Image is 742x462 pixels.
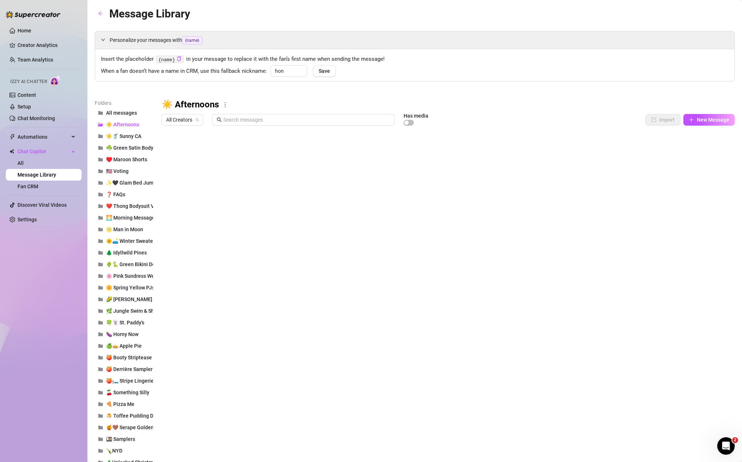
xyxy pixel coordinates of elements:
[17,131,69,143] span: Automations
[50,75,61,86] img: AI Chatter
[106,215,157,221] span: 🌅 Morning Messages
[98,390,103,395] span: folder
[106,203,158,209] span: ❤️ Thong Bodysuit Vid
[110,36,729,44] span: Personalize your messages with
[98,250,103,255] span: folder
[98,215,103,220] span: folder
[109,5,190,22] article: Message Library
[404,114,428,118] article: Has media
[106,168,129,174] span: 🇺🇸 Voting
[717,437,735,455] iframe: Intercom live chat
[98,437,103,442] span: folder
[95,363,153,375] button: 🍑 Derrière Sampler
[106,145,178,151] span: ☘️ Green Satin Bodysuit Nudes
[222,102,228,108] span: more
[95,247,153,258] button: 🌲 Idyllwild Pines
[98,378,103,383] span: folder
[106,296,152,302] span: 🌽 [PERSON_NAME]
[106,331,138,337] span: 🍆 Horny Now
[95,410,153,422] button: 🍮 Toffee Pudding Dessert
[162,99,219,111] h3: ☀️ Afternoons
[95,235,153,247] button: 🌞🛋️ Winter Sweater Sunbask
[17,172,56,178] a: Message Library
[106,191,125,197] span: ❓ FAQs
[98,192,103,197] span: folder
[95,352,153,363] button: 🍑 Booty Striptease
[95,154,153,165] button: ♥️ Maroon Shorts
[95,433,153,445] button: 🍱 Samplers
[683,114,735,126] button: New Message
[95,387,153,398] button: 🍒 Something Silly
[17,146,69,157] span: Chat Copilot
[106,436,135,442] span: 🍱 Samplers
[106,180,156,186] span: ✨🖤 Glam Bed Jump
[98,332,103,337] span: folder
[106,122,139,127] span: ☀️ Afternoons
[313,65,336,77] button: Save
[98,227,103,232] span: folder
[95,107,153,119] button: All messages
[106,261,193,267] span: 🌵🐍 Green Bikini Desert Stagecoach
[95,99,153,107] article: Folders
[95,305,153,317] button: 🌿 Jungle Swim & Shower
[98,122,103,127] span: folder-open
[95,130,153,142] button: ☀️🥤 Sunny CA
[177,56,181,62] button: Click to Copy
[95,422,153,433] button: 🍯🤎 Serape Golden Hour
[177,56,181,61] span: copy
[9,134,15,140] span: thunderbolt
[95,398,153,410] button: 🍕 Pizza Me
[732,437,738,443] span: 2
[95,375,153,387] button: 🍑🛏️ Stripe Lingerie Bed Booty Striptease
[98,343,103,348] span: folder
[17,160,24,166] a: All
[95,293,153,305] button: 🌽 [PERSON_NAME]
[182,36,202,44] span: {name}
[106,250,147,256] span: 🌲 Idyllwild Pines
[106,413,168,419] span: 🍮 Toffee Pudding Dessert
[95,177,153,189] button: ✨🖤 Glam Bed Jump
[6,11,60,18] img: logo-BBDzfeDw.svg
[17,202,67,208] a: Discover Viral Videos
[17,57,53,63] a: Team Analytics
[106,285,154,291] span: 🌼 Spring Yellow PJs
[95,200,153,212] button: ❤️ Thong Bodysuit Vid
[106,133,141,139] span: ☀️🥤 Sunny CA
[95,212,153,224] button: 🌅 Morning Messages
[98,308,103,313] span: folder
[98,110,103,115] span: folder
[106,390,149,395] span: 🍒 Something Silly
[95,142,153,154] button: ☘️ Green Satin Bodysuit Nudes
[98,180,103,185] span: folder
[106,366,153,372] span: 🍑 Derrière Sampler
[98,367,103,372] span: folder
[98,204,103,209] span: folder
[98,134,103,139] span: folder
[101,55,729,64] span: Insert the placeholder in your message to replace it with the fan’s first name when sending the m...
[98,238,103,244] span: folder
[98,273,103,279] span: folder
[689,117,694,122] span: plus
[98,402,103,407] span: folder
[95,258,153,270] button: 🌵🐍 Green Bikini Desert Stagecoach
[98,262,103,267] span: folder
[98,11,103,16] span: arrow-left
[106,401,134,407] span: 🍕 Pizza Me
[95,224,153,235] button: 🌝 Man in Moon
[217,117,222,122] span: search
[106,157,147,162] span: ♥️ Maroon Shorts
[98,169,103,174] span: folder
[98,448,103,453] span: folder
[95,189,153,200] button: ❓ FAQs
[95,317,153,328] button: 🍀🃏 St. Paddy's
[106,110,137,116] span: All messages
[95,282,153,293] button: 🌼 Spring Yellow PJs
[106,308,165,314] span: 🌿 Jungle Swim & Shower
[17,39,76,51] a: Creator Analytics
[106,448,122,454] span: 🍾NYD
[98,157,103,162] span: folder
[98,413,103,418] span: folder
[17,217,37,222] a: Settings
[106,355,152,360] span: 🍑 Booty Striptease
[106,343,142,349] span: 🍏🥧 Apple Pie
